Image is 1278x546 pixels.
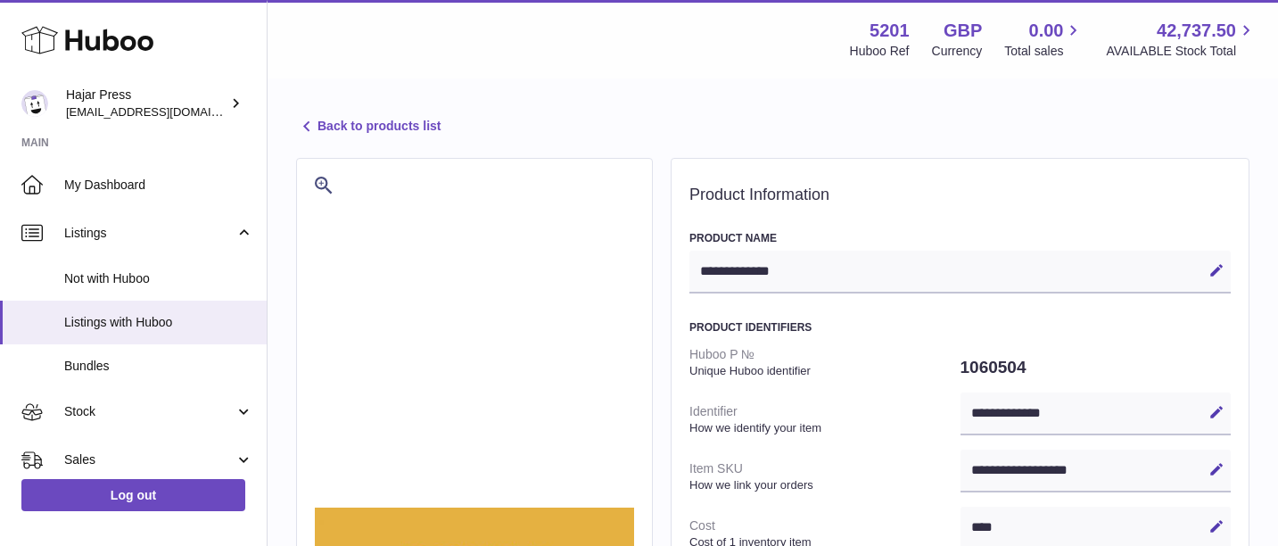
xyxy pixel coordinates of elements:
span: Not with Huboo [64,270,253,287]
span: My Dashboard [64,177,253,194]
span: 42,737.50 [1157,19,1236,43]
h3: Product Identifiers [689,320,1231,335]
span: 0.00 [1029,19,1064,43]
a: 0.00 Total sales [1004,19,1084,60]
dt: Item SKU [689,453,961,500]
div: Hajar Press [66,87,227,120]
strong: Unique Huboo identifier [689,363,956,379]
h3: Product Name [689,231,1231,245]
a: 42,737.50 AVAILABLE Stock Total [1106,19,1257,60]
h2: Product Information [689,186,1231,205]
span: Listings [64,225,235,242]
dd: 1060504 [961,349,1232,386]
a: Log out [21,479,245,511]
span: [EMAIL_ADDRESS][DOMAIN_NAME] [66,104,262,119]
span: Listings with Huboo [64,314,253,331]
a: Back to products list [296,116,441,137]
div: Huboo Ref [850,43,910,60]
span: AVAILABLE Stock Total [1106,43,1257,60]
div: Currency [932,43,983,60]
span: Total sales [1004,43,1084,60]
span: Stock [64,403,235,420]
span: Sales [64,451,235,468]
dt: Huboo P № [689,339,961,385]
strong: 5201 [870,19,910,43]
strong: How we identify your item [689,420,956,436]
span: Bundles [64,358,253,375]
dt: Identifier [689,396,961,443]
strong: How we link your orders [689,477,956,493]
img: editorial@hajarpress.com [21,90,48,117]
strong: GBP [944,19,982,43]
